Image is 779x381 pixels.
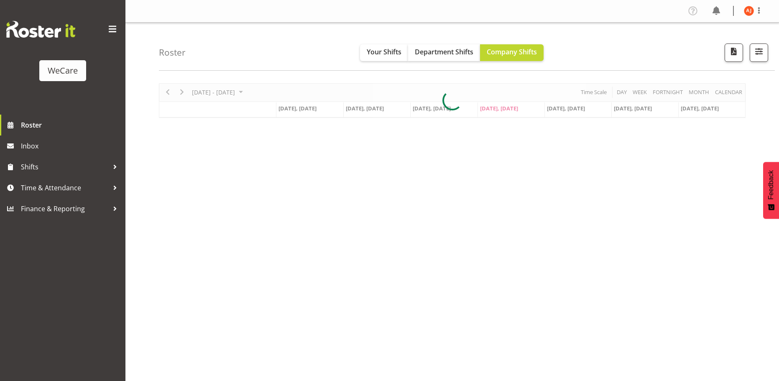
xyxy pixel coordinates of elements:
span: Your Shifts [367,47,401,56]
button: Download a PDF of the roster according to the set date range. [725,43,743,62]
span: Finance & Reporting [21,202,109,215]
span: Shifts [21,161,109,173]
span: Roster [21,119,121,131]
span: Inbox [21,140,121,152]
img: amy-johannsen10467.jpg [744,6,754,16]
button: Your Shifts [360,44,408,61]
button: Filter Shifts [750,43,768,62]
h4: Roster [159,48,186,57]
button: Company Shifts [480,44,544,61]
span: Department Shifts [415,47,473,56]
div: WeCare [48,64,78,77]
button: Feedback - Show survey [763,162,779,219]
span: Time & Attendance [21,182,109,194]
button: Department Shifts [408,44,480,61]
span: Company Shifts [487,47,537,56]
span: Feedback [767,170,775,199]
img: Rosterit website logo [6,21,75,38]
